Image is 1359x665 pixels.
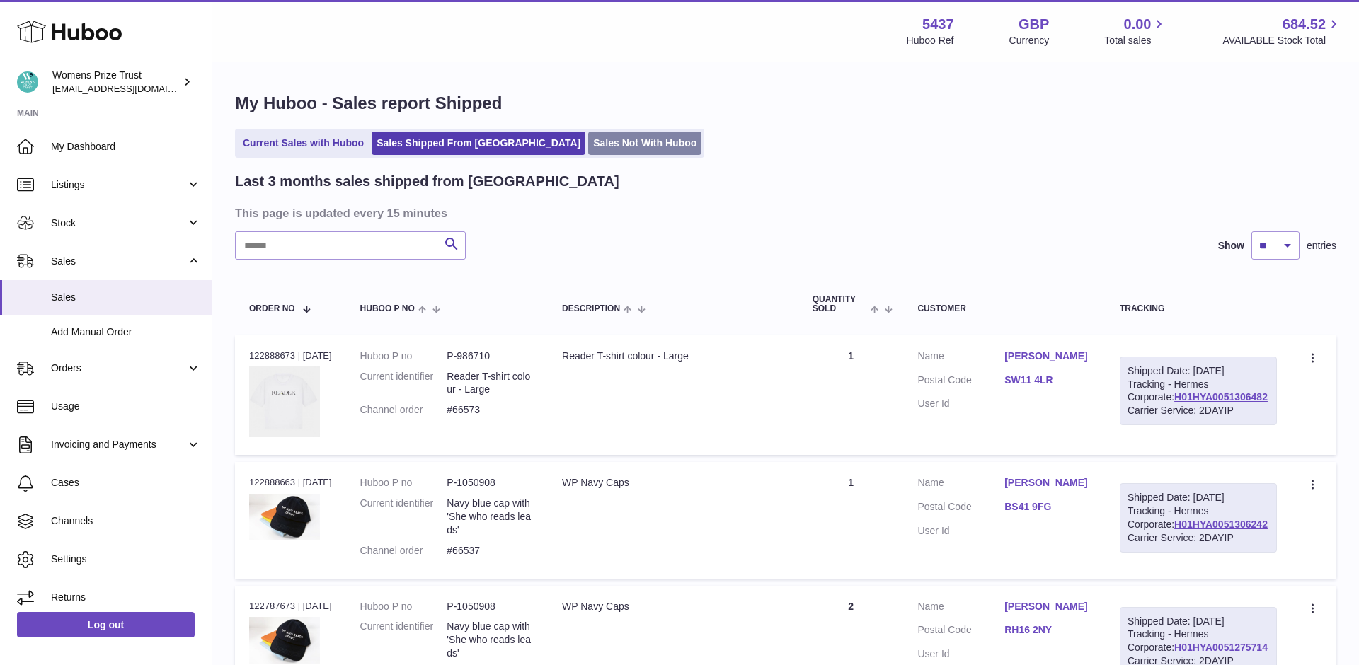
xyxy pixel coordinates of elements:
[447,403,534,417] dd: #66573
[1174,642,1268,653] a: H01HYA0051275714
[249,617,320,664] img: 54371754924356.jpg
[447,497,534,537] dd: Navy blue cap with 'She who reads leads'
[1307,239,1336,253] span: entries
[562,476,784,490] div: WP Navy Caps
[1004,476,1091,490] a: [PERSON_NAME]
[249,304,295,313] span: Order No
[1128,404,1269,417] div: Carrier Service: 2DAYIP
[1128,491,1269,504] div: Shipped Date: [DATE]
[249,494,320,541] img: 54371754924356.jpg
[360,620,447,660] dt: Current identifier
[1222,15,1342,47] a: 684.52 AVAILABLE Stock Total
[51,140,201,154] span: My Dashboard
[917,524,1004,538] dt: User Id
[1004,500,1091,514] a: BS41 9FG
[917,647,1004,661] dt: User Id
[1004,623,1091,637] a: RH16 2NY
[17,612,195,637] a: Log out
[51,291,201,304] span: Sales
[922,15,954,34] strong: 5437
[917,600,1004,617] dt: Name
[1128,364,1269,378] div: Shipped Date: [DATE]
[51,514,201,528] span: Channels
[238,132,369,155] a: Current Sales with Huboo
[51,553,201,566] span: Settings
[447,600,534,613] dd: P-1050908
[1283,15,1326,34] span: 684.52
[51,325,201,339] span: Add Manual Order
[1004,349,1091,363] a: [PERSON_NAME]
[17,71,38,93] img: info@womensprizeforfiction.co.uk
[917,397,1004,410] dt: User Id
[51,255,186,268] span: Sales
[1019,15,1049,34] strong: GBP
[51,362,186,375] span: Orders
[51,476,201,490] span: Cases
[249,600,332,613] div: 122787673 | [DATE]
[51,216,186,230] span: Stock
[813,295,867,313] span: Quantity Sold
[1222,34,1342,47] span: AVAILABLE Stock Total
[1218,239,1244,253] label: Show
[447,476,534,490] dd: P-1050908
[1128,615,1269,628] div: Shipped Date: [DATE]
[1009,34,1050,47] div: Currency
[1120,483,1277,553] div: Tracking - Hermes Corporate:
[1004,374,1091,387] a: SW11 4LR
[360,370,447,397] dt: Current identifier
[51,178,186,192] span: Listings
[249,349,332,362] div: 122888673 | [DATE]
[1120,357,1277,426] div: Tracking - Hermes Corporate:
[917,304,1091,313] div: Customer
[447,544,534,557] dd: #66537
[917,349,1004,366] dt: Name
[917,500,1004,517] dt: Postal Code
[798,335,904,455] td: 1
[360,544,447,557] dt: Channel order
[1004,600,1091,613] a: [PERSON_NAME]
[360,403,447,417] dt: Channel order
[447,620,534,660] dd: Navy blue cap with 'She who reads leads'
[360,476,447,490] dt: Huboo P no
[1120,304,1277,313] div: Tracking
[249,366,320,437] img: 1716393871.png
[917,374,1004,391] dt: Postal Code
[917,623,1004,640] dt: Postal Code
[1124,15,1152,34] span: 0.00
[798,462,904,578] td: 1
[562,304,620,313] span: Description
[360,304,415,313] span: Huboo P no
[235,205,1333,221] h3: This page is updated every 15 minutes
[1104,15,1167,47] a: 0.00 Total sales
[51,591,201,604] span: Returns
[588,132,701,155] a: Sales Not With Huboo
[52,69,180,96] div: Womens Prize Trust
[51,438,186,451] span: Invoicing and Payments
[907,34,954,47] div: Huboo Ref
[562,349,784,363] div: Reader T-shirt colour - Large
[360,497,447,537] dt: Current identifier
[360,349,447,363] dt: Huboo P no
[1104,34,1167,47] span: Total sales
[372,132,585,155] a: Sales Shipped From [GEOGRAPHIC_DATA]
[447,349,534,363] dd: P-986710
[235,172,619,191] h2: Last 3 months sales shipped from [GEOGRAPHIC_DATA]
[51,400,201,413] span: Usage
[235,92,1336,115] h1: My Huboo - Sales report Shipped
[447,370,534,397] dd: Reader T-shirt colour - Large
[1174,391,1268,403] a: H01HYA0051306482
[562,600,784,613] div: WP Navy Caps
[360,600,447,613] dt: Huboo P no
[52,83,208,94] span: [EMAIL_ADDRESS][DOMAIN_NAME]
[917,476,1004,493] dt: Name
[1128,531,1269,545] div: Carrier Service: 2DAYIP
[249,476,332,489] div: 122888663 | [DATE]
[1174,519,1268,530] a: H01HYA0051306242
